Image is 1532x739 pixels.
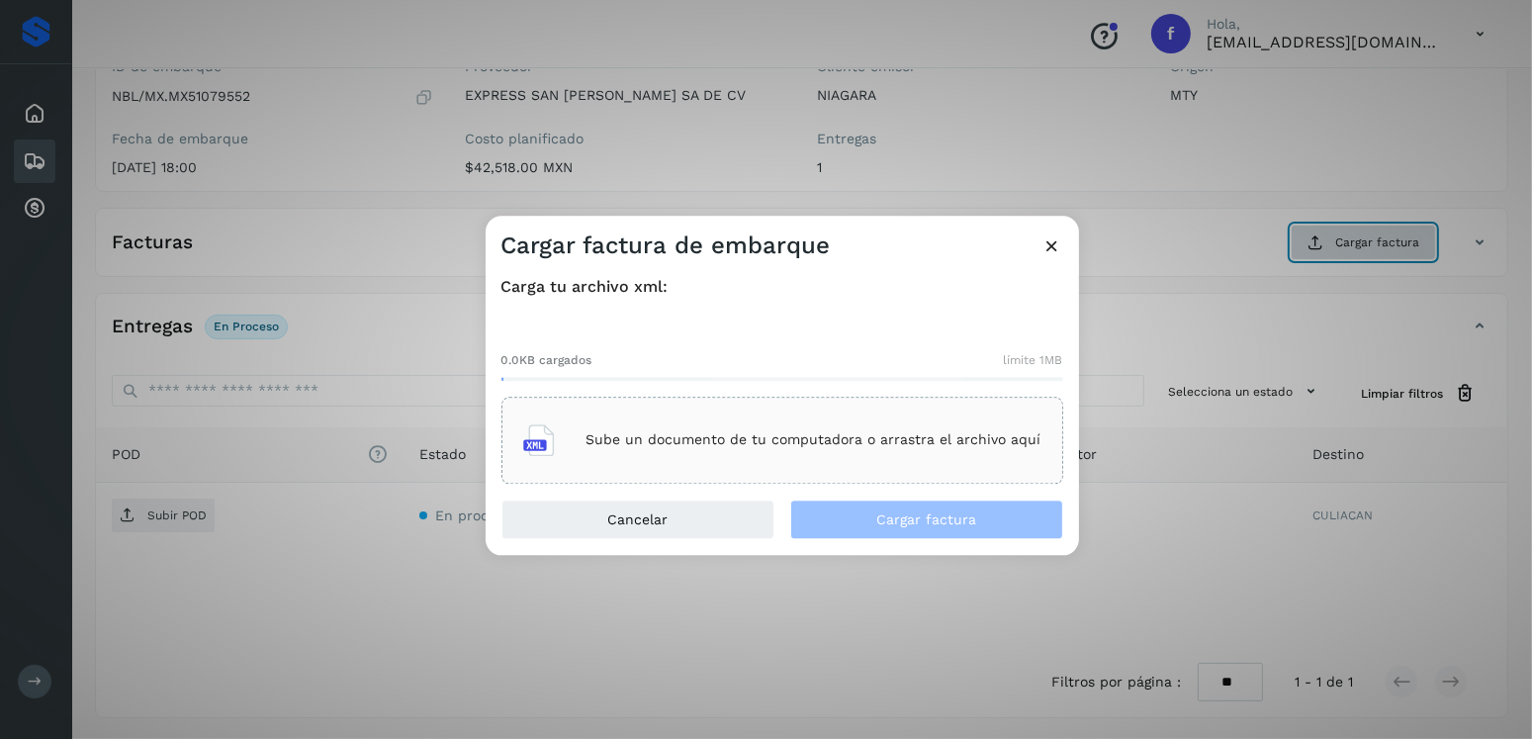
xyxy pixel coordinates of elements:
[1004,351,1063,369] span: límite 1MB
[790,500,1063,539] button: Cargar factura
[501,277,1063,296] h4: Carga tu archivo xml:
[501,231,831,260] h3: Cargar factura de embarque
[501,500,774,539] button: Cancelar
[501,351,592,369] span: 0.0KB cargados
[607,512,668,526] span: Cancelar
[876,512,976,526] span: Cargar factura
[586,432,1041,449] p: Sube un documento de tu computadora o arrastra el archivo aquí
